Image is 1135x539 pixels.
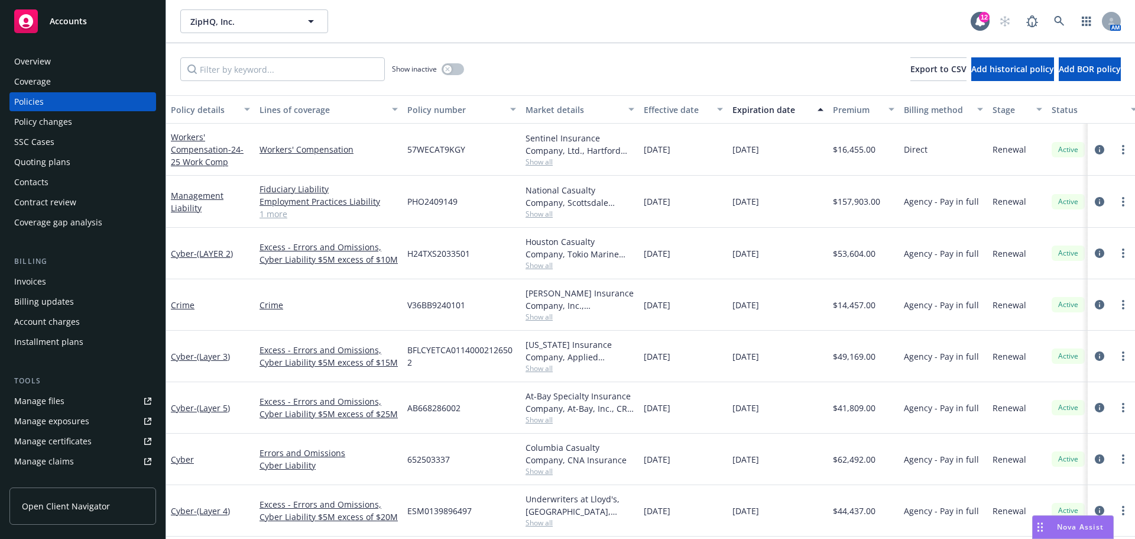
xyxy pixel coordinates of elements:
a: Accounts [9,5,156,38]
a: Workers' Compensation [171,131,244,167]
div: Coverage gap analysis [14,213,102,232]
div: Billing [9,256,156,267]
div: Policies [14,92,44,111]
a: Contacts [9,173,156,192]
a: Switch app [1075,9,1098,33]
span: Show all [526,312,634,322]
span: - (Layer 4) [194,505,230,517]
button: Add BOR policy [1059,57,1121,81]
span: - (LAYER 2) [194,248,233,259]
div: Status [1052,104,1124,116]
div: Underwriters at Lloyd's, [GEOGRAPHIC_DATA], [PERSON_NAME] of London, CRC Group [526,493,634,518]
a: Manage certificates [9,432,156,451]
div: Installment plans [14,333,83,351]
span: [DATE] [732,247,759,260]
div: Manage certificates [14,432,92,451]
span: BFLCYETCA01140002126502 [407,344,516,369]
a: Quoting plans [9,153,156,172]
span: Open Client Navigator [22,500,110,512]
span: Renewal [993,299,1026,311]
div: Account charges [14,312,80,331]
div: Effective date [644,104,710,116]
span: Show all [526,415,634,425]
div: Contacts [14,173,48,192]
a: Manage exposures [9,412,156,431]
span: Add BOR policy [1059,63,1121,75]
span: [DATE] [644,350,670,363]
a: more [1116,504,1130,518]
span: Active [1056,299,1080,310]
a: Excess - Errors and Omissions, Cyber Liability $5M excess of $25M [260,395,398,420]
a: circleInformation [1092,143,1107,157]
div: Manage exposures [14,412,89,431]
div: National Casualty Company, Scottsdale Insurance Company (Nationwide), CRC Group [526,184,634,209]
a: Installment plans [9,333,156,351]
span: $62,492.00 [833,453,875,466]
button: Expiration date [728,95,828,124]
span: Export to CSV [910,63,967,75]
a: Cyber [171,454,194,465]
span: Agency - Pay in full [904,299,979,311]
span: H24TXS2033501 [407,247,470,260]
a: more [1116,349,1130,363]
span: Show all [526,157,634,167]
div: SSC Cases [14,133,54,151]
div: Billing method [904,104,970,116]
a: more [1116,452,1130,466]
a: circleInformation [1092,246,1107,260]
span: [DATE] [644,505,670,517]
button: ZipHQ, Inc. [180,9,328,33]
span: Agency - Pay in full [904,505,979,517]
span: Show all [526,363,634,373]
span: Renewal [993,195,1026,208]
span: Agency - Pay in full [904,195,979,208]
a: Manage files [9,392,156,411]
span: Agency - Pay in full [904,453,979,466]
a: Crime [260,299,398,311]
a: more [1116,401,1130,415]
div: [US_STATE] Insurance Company, Applied Underwriters, CRC Group [526,338,634,363]
input: Filter by keyword... [180,57,385,81]
a: Search [1048,9,1071,33]
button: Premium [828,95,899,124]
span: [DATE] [732,505,759,517]
button: Stage [988,95,1047,124]
a: Errors and Omissions [260,447,398,459]
span: Add historical policy [971,63,1054,75]
button: Nova Assist [1032,515,1114,539]
span: ZipHQ, Inc. [190,15,293,28]
button: Billing method [899,95,988,124]
span: [DATE] [644,299,670,311]
a: circleInformation [1092,504,1107,518]
span: PHO2409149 [407,195,458,208]
div: Drag to move [1033,516,1048,538]
a: Management Liability [171,190,223,214]
button: Effective date [639,95,728,124]
span: Show all [526,466,634,476]
a: Policy changes [9,112,156,131]
button: Policy number [403,95,521,124]
a: Cyber [171,402,230,414]
a: circleInformation [1092,298,1107,312]
span: Renewal [993,402,1026,414]
div: Market details [526,104,621,116]
div: Coverage [14,72,51,91]
div: Lines of coverage [260,104,385,116]
span: [DATE] [732,299,759,311]
span: AB668286002 [407,402,461,414]
span: V36BB9240101 [407,299,465,311]
span: Renewal [993,453,1026,466]
a: circleInformation [1092,452,1107,466]
span: Active [1056,402,1080,413]
a: Cyber [171,505,230,517]
span: Active [1056,144,1080,155]
div: Premium [833,104,881,116]
a: Cyber Liability [260,459,398,472]
span: $157,903.00 [833,195,880,208]
div: Billing updates [14,292,74,311]
button: Add historical policy [971,57,1054,81]
div: Overview [14,52,51,71]
span: [DATE] [644,247,670,260]
span: Renewal [993,350,1026,363]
